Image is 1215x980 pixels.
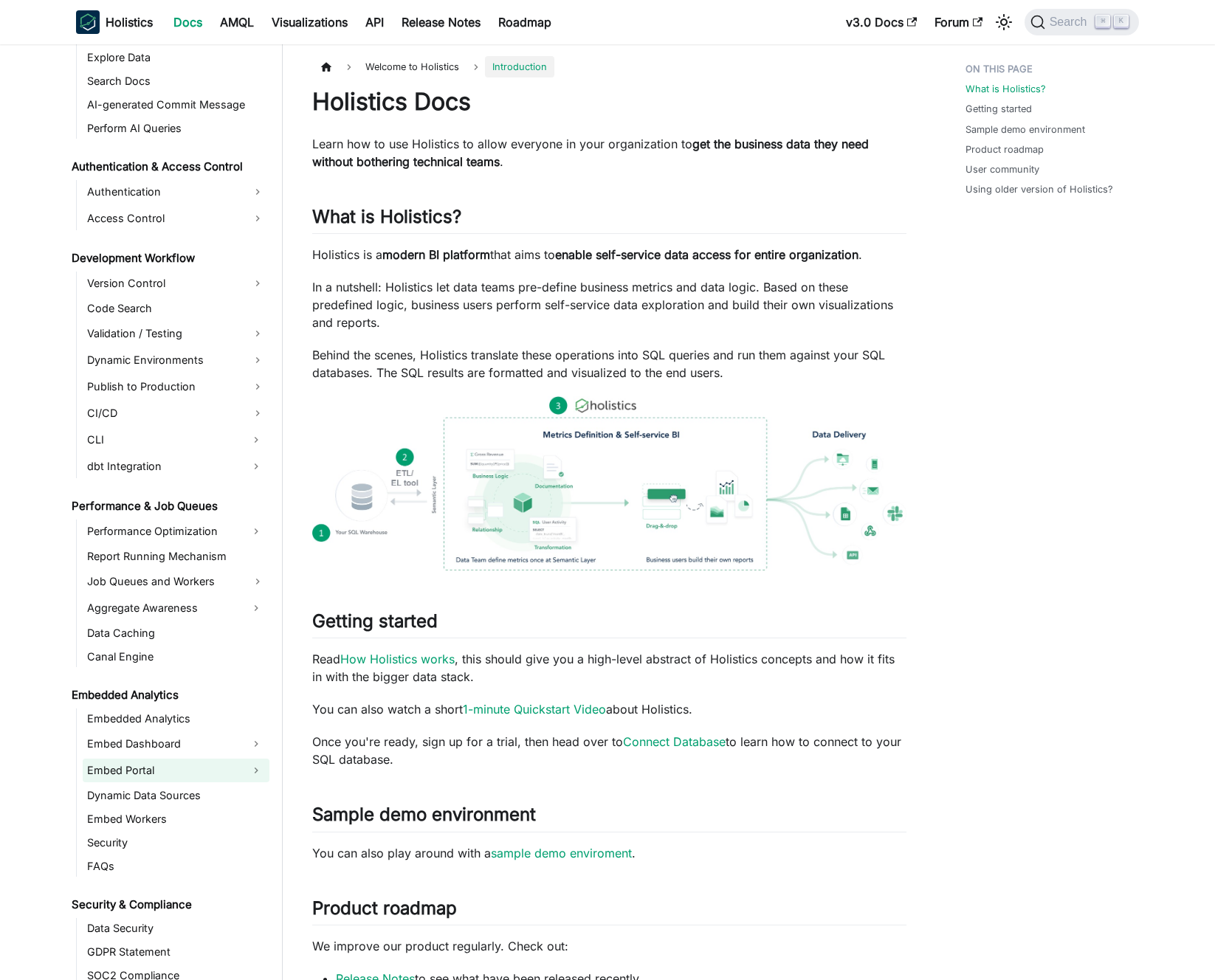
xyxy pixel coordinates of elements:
[243,428,269,452] button: Expand sidebar category 'CLI'
[83,118,269,139] a: Perform AI Queries
[555,247,858,262] strong: enable self-service data access for entire organization
[76,10,100,34] img: Holistics
[243,759,269,782] button: Expand sidebar category 'Embed Portal'
[83,596,243,620] a: Aggregate Awareness
[83,809,269,829] a: Embed Workers
[61,44,283,980] nav: Docs sidebar
[926,10,991,34] a: Forum
[83,94,269,115] a: AI-generated Commit Message
[312,804,906,832] h2: Sample demo environment
[491,846,632,860] a: sample demo enviroment
[312,346,906,382] p: Behind the scenes, Holistics translate these operations into SQL queries and run them against you...
[83,71,269,92] a: Search Docs
[67,496,269,517] a: Performance & Job Queues
[83,322,269,345] a: Validation / Testing
[312,650,906,686] p: Read , this should give you a high-level abstract of Holistics concepts and how it fits in with t...
[83,623,269,643] a: Data Caching
[67,156,269,177] a: Authentication & Access Control
[243,520,269,543] button: Expand sidebar category 'Performance Optimization'
[83,207,269,230] a: Access Control
[263,10,357,34] a: Visualizations
[243,596,269,620] button: Expand sidebar category 'Aggregate Awareness'
[83,570,269,593] a: Job Queues and Workers
[623,734,726,749] a: Connect Database
[312,396,906,570] img: How Holistics fits in your Data Stack
[67,248,269,269] a: Development Workflow
[312,278,906,331] p: In a nutshell: Holistics let data teams pre-define business metrics and data logic. Based on thes...
[966,82,1046,96] a: What is Holistics?
[83,401,269,425] a: CI/CD
[67,894,269,915] a: Security & Compliance
[1095,15,1110,28] kbd: ⌘
[312,700,906,718] p: You can also watch a short about Holistics.
[966,102,1032,116] a: Getting started
[1045,15,1096,29] span: Search
[83,180,269,204] a: Authentication
[106,13,153,31] b: Holistics
[243,732,269,756] button: Expand sidebar category 'Embed Dashboard'
[312,937,906,955] p: We improve our product regularly. Check out:
[83,785,269,806] a: Dynamic Data Sources
[312,246,906,263] p: Holistics is a that aims to .
[83,708,269,729] a: Embedded Analytics
[966,182,1113,196] a: Using older version of Holistics?
[463,702,606,717] a: 1-minute Quickstart Video
[83,455,243,478] a: dbt Integration
[357,10,393,34] a: API
[83,348,269,372] a: Dynamic Environments
[83,47,269,68] a: Explore Data
[312,206,906,234] h2: What is Holistics?
[966,162,1039,176] a: User community
[83,520,243,543] a: Performance Optimization
[165,10,211,34] a: Docs
[83,832,269,853] a: Security
[312,56,906,77] nav: Breadcrumbs
[312,733,906,768] p: Once you're ready, sign up for a trial, then head over to to learn how to connect to your SQL dat...
[966,122,1085,137] a: Sample demo environment
[312,610,906,638] h2: Getting started
[312,844,906,862] p: You can also play around with a .
[393,10,489,34] a: Release Notes
[1025,9,1139,35] button: Search (Command+K)
[83,732,243,756] a: Embed Dashboard
[83,918,269,939] a: Data Security
[83,298,269,319] a: Code Search
[83,759,243,782] a: Embed Portal
[243,455,269,478] button: Expand sidebar category 'dbt Integration'
[83,942,269,962] a: GDPR Statement
[358,56,467,77] span: Welcome to Holistics
[340,652,455,666] a: How Holistics works
[382,247,490,262] strong: modern BI platform
[83,646,269,667] a: Canal Engine
[966,142,1044,156] a: Product roadmap
[1114,15,1129,28] kbd: K
[485,56,554,77] span: Introduction
[83,272,269,295] a: Version Control
[312,87,906,117] h1: Holistics Docs
[83,856,269,877] a: FAQs
[83,546,269,567] a: Report Running Mechanism
[83,428,243,452] a: CLI
[83,375,269,398] a: Publish to Production
[312,56,340,77] a: Home page
[837,10,926,34] a: v3.0 Docs
[312,897,906,925] h2: Product roadmap
[992,10,1016,34] button: Switch between dark and light mode (currently light mode)
[312,135,906,170] p: Learn how to use Holistics to allow everyone in your organization to .
[211,10,263,34] a: AMQL
[76,10,153,34] a: HolisticsHolistics
[489,10,560,34] a: Roadmap
[67,685,269,705] a: Embedded Analytics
